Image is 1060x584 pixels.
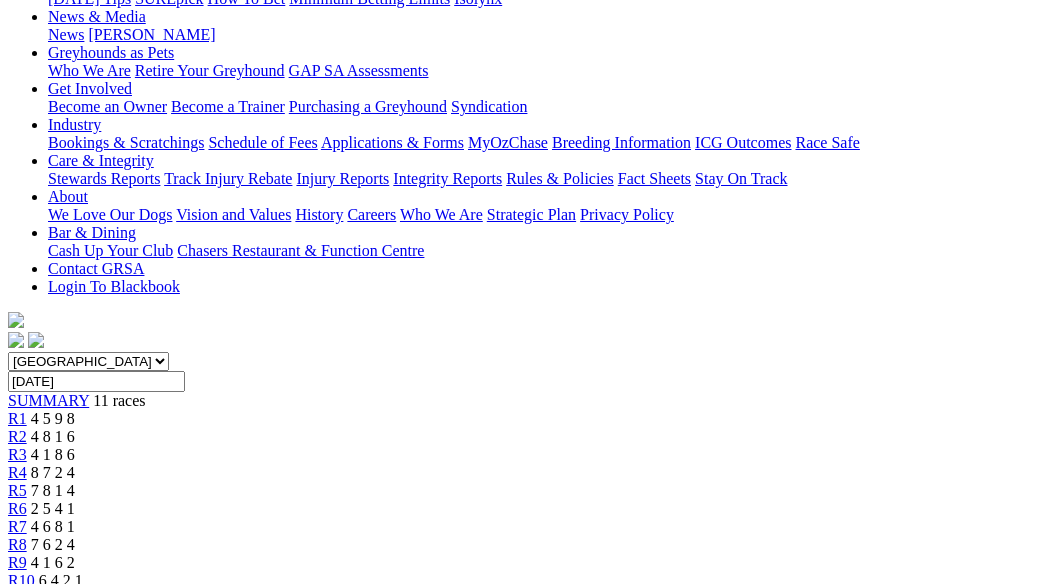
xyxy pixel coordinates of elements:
a: Who We Are [400,206,483,223]
a: R9 [8,554,27,571]
a: Bar & Dining [48,224,136,241]
img: logo-grsa-white.png [8,312,24,328]
a: Chasers Restaurant & Function Centre [177,242,424,259]
a: About [48,188,88,205]
a: Injury Reports [296,170,389,187]
a: Purchasing a Greyhound [289,98,447,115]
span: 4 1 8 6 [31,446,75,463]
div: Care & Integrity [48,170,1052,188]
a: Applications & Forms [321,134,464,151]
a: SUMMARY [8,392,89,409]
a: R8 [8,536,27,553]
a: Become a Trainer [171,98,285,115]
a: R2 [8,428,27,445]
a: Strategic Plan [487,206,576,223]
div: Get Involved [48,98,1052,116]
a: Vision and Values [176,206,291,223]
a: MyOzChase [468,134,548,151]
input: Select date [8,371,185,392]
a: Cash Up Your Club [48,242,173,259]
a: Greyhounds as Pets [48,44,174,61]
a: History [295,206,343,223]
a: Breeding Information [552,134,691,151]
a: R3 [8,446,27,463]
a: Retire Your Greyhound [135,62,285,79]
a: Integrity Reports [393,170,502,187]
span: 7 6 2 4 [31,536,75,553]
a: We Love Our Dogs [48,206,172,223]
a: Stay On Track [695,170,787,187]
a: Syndication [451,98,527,115]
span: 4 1 6 2 [31,554,75,571]
a: R7 [8,518,27,535]
a: R4 [8,464,27,481]
a: News & Media [48,8,146,25]
a: GAP SA Assessments [289,62,429,79]
a: Care & Integrity [48,152,154,169]
div: About [48,206,1052,224]
a: Careers [347,206,396,223]
img: twitter.svg [28,332,44,348]
a: Bookings & Scratchings [48,134,204,151]
a: Login To Blackbook [48,278,180,295]
a: Contact GRSA [48,260,144,277]
a: Become an Owner [48,98,167,115]
span: 7 8 1 4 [31,482,75,499]
span: 11 races [93,392,145,409]
img: facebook.svg [8,332,24,348]
a: Track Injury Rebate [164,170,292,187]
a: Stewards Reports [48,170,160,187]
div: Industry [48,134,1052,152]
a: Who We Are [48,62,131,79]
a: News [48,26,84,43]
a: Rules & Policies [506,170,614,187]
div: Bar & Dining [48,242,1052,260]
div: News & Media [48,26,1052,44]
a: R6 [8,500,27,517]
span: 4 8 1 6 [31,428,75,445]
a: R1 [8,410,27,427]
a: Get Involved [48,80,132,97]
span: 4 5 9 8 [31,410,75,427]
a: Fact Sheets [618,170,691,187]
span: 4 6 8 1 [31,518,75,535]
a: ICG Outcomes [695,134,791,151]
a: Industry [48,116,101,133]
span: 8 7 2 4 [31,464,75,481]
a: Race Safe [795,134,859,151]
a: R5 [8,482,27,499]
span: 2 5 4 1 [31,500,75,517]
div: Greyhounds as Pets [48,62,1052,80]
a: Privacy Policy [580,206,674,223]
a: Schedule of Fees [208,134,317,151]
a: [PERSON_NAME] [88,26,215,43]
